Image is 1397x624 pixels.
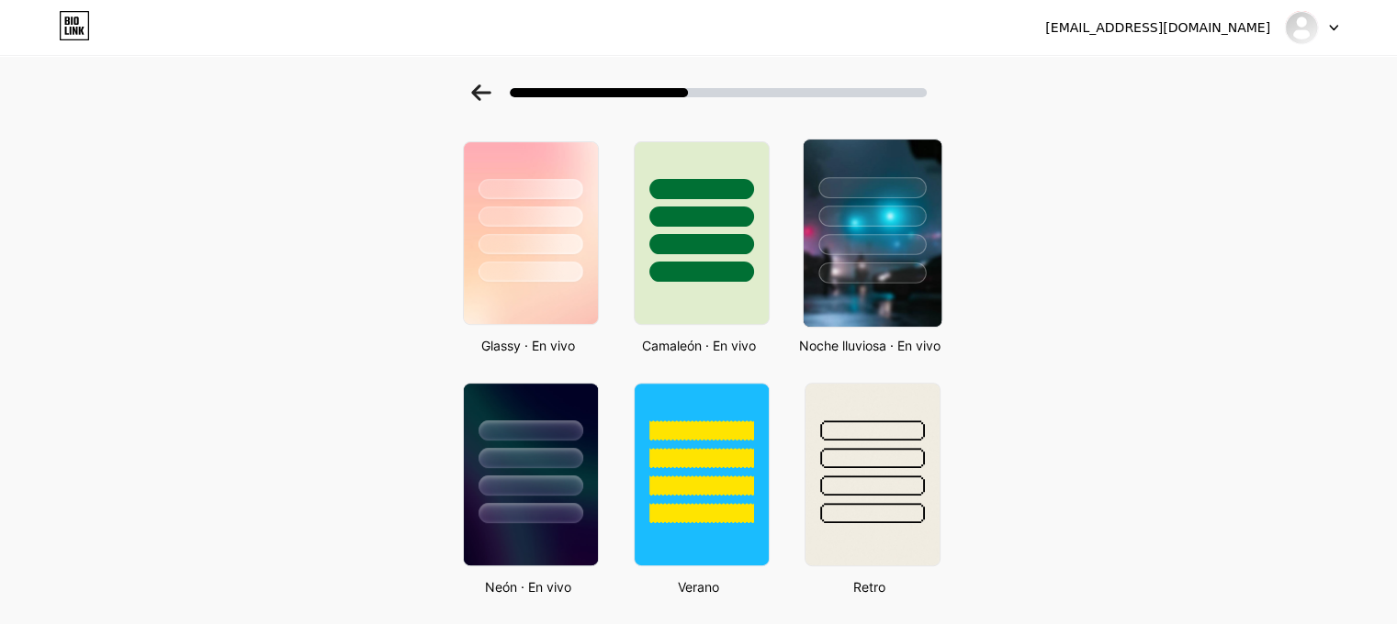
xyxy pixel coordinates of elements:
[678,579,719,595] font: Verano
[799,338,941,353] font: Noche lluviosa · En vivo
[485,579,571,595] font: Neón · En vivo
[1045,20,1270,35] font: [EMAIL_ADDRESS][DOMAIN_NAME]
[481,338,575,353] font: Glassy · En vivo
[642,338,756,353] font: Camaleón · En vivo
[803,139,941,327] img: rainy_night.jpg
[1284,10,1319,45] img: jesedestudio
[853,579,885,595] font: Retro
